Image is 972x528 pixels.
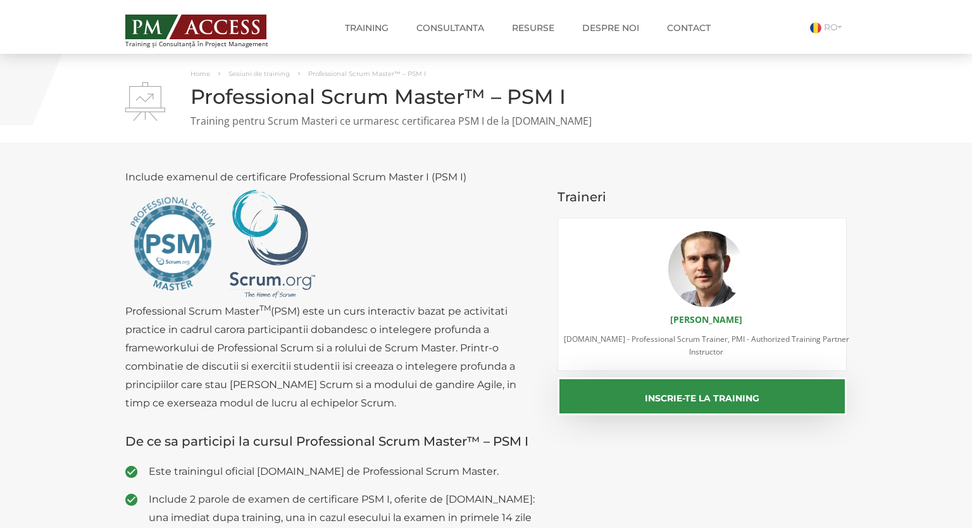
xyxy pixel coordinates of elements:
[502,15,564,41] a: Resurse
[564,334,849,357] span: [DOMAIN_NAME] - Professional Scrum Trainer, PMI - Authorized Training Partner Instructor
[573,15,649,41] a: Despre noi
[149,462,539,481] span: Este trainingul oficial [DOMAIN_NAME] de Professional Scrum Master.
[190,70,210,78] a: Home
[308,70,426,78] span: Professional Scrum Master™ – PSM I
[670,313,742,325] a: [PERSON_NAME]
[125,11,292,47] a: Training și Consultanță în Project Management
[125,168,539,412] p: Include examenul de certificare Professional Scrum Master I (PSM I) Professional Scrum Master (PS...
[407,15,494,41] a: Consultanta
[125,85,847,108] h1: Professional Scrum Master™ – PSM I
[558,377,847,415] button: Inscrie-te la training
[259,303,271,313] sup: TM
[125,82,165,121] img: Professional Scrum Master™ – PSM I
[558,190,847,204] h3: Traineri
[668,231,744,307] img: Mihai Olaru
[228,70,290,78] a: Sesiuni de training
[810,22,847,33] a: RO
[335,15,398,41] a: Training
[125,434,539,448] h3: De ce sa participi la cursul Professional Scrum Master™ – PSM I
[125,15,266,39] img: PM ACCESS - Echipa traineri si consultanti certificati PMP: Narciss Popescu, Mihai Olaru, Monica ...
[810,22,821,34] img: Romana
[125,41,292,47] span: Training și Consultanță în Project Management
[657,15,720,41] a: Contact
[125,114,847,129] p: Training pentru Scrum Masteri ce urmaresc certificarea PSM I de la [DOMAIN_NAME]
